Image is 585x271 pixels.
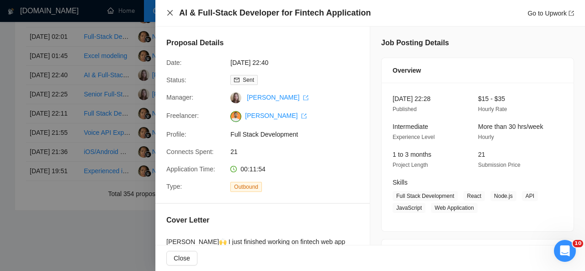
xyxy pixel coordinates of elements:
iframe: Intercom live chat [554,240,576,262]
span: More than 30 hrs/week [478,123,543,130]
span: JavaScript [393,203,425,213]
span: 21 [478,151,485,158]
span: Published [393,106,417,112]
span: Experience Level [393,134,435,140]
span: Manager: [166,94,193,101]
span: Intermediate [393,123,428,130]
span: Overview [393,65,421,75]
span: Web Application [431,203,478,213]
span: Freelancer: [166,112,199,119]
span: Type: [166,183,182,190]
span: 00:11:54 [240,165,266,173]
span: API [522,191,538,201]
a: [PERSON_NAME] export [247,94,308,101]
span: Connects Spent: [166,148,214,155]
span: mail [234,77,239,83]
span: Project Length [393,162,428,168]
h5: Job Posting Details [381,37,449,48]
span: 10 [573,240,583,247]
span: Profile: [166,131,186,138]
span: Outbound [230,182,262,192]
span: Hourly [478,134,494,140]
div: Client Details [393,239,563,264]
span: Skills [393,179,408,186]
h4: AI & Full-Stack Developer for Fintech Application [179,7,371,19]
span: export [303,95,308,101]
span: Close [174,253,190,263]
img: c1NLmzrk-0pBZjOo1nLSJnOz0itNHKTdmMHAt8VIsLFzaWqqsJDJtcFyV3OYvrqgu3 [230,111,241,122]
span: Date: [166,59,181,66]
h5: Proposal Details [166,37,223,48]
span: Status: [166,76,186,84]
button: Close [166,251,197,266]
span: Hourly Rate [478,106,507,112]
span: export [301,113,307,119]
button: Close [166,9,174,17]
span: clock-circle [230,166,237,172]
span: [DATE] 22:28 [393,95,431,102]
span: [DATE] 22:40 [230,58,367,68]
span: export [569,11,574,16]
a: Go to Upworkexport [527,10,574,17]
span: Application Time: [166,165,215,173]
span: Submission Price [478,162,521,168]
span: Full Stack Development [230,129,367,139]
span: 21 [230,147,367,157]
span: close [166,9,174,16]
span: 1 to 3 months [393,151,431,158]
a: [PERSON_NAME] export [245,112,307,119]
span: Sent [243,77,254,83]
h5: Cover Letter [166,215,209,226]
span: $15 - $35 [478,95,505,102]
span: React [463,191,485,201]
span: Full Stack Development [393,191,458,201]
span: Node.js [490,191,516,201]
